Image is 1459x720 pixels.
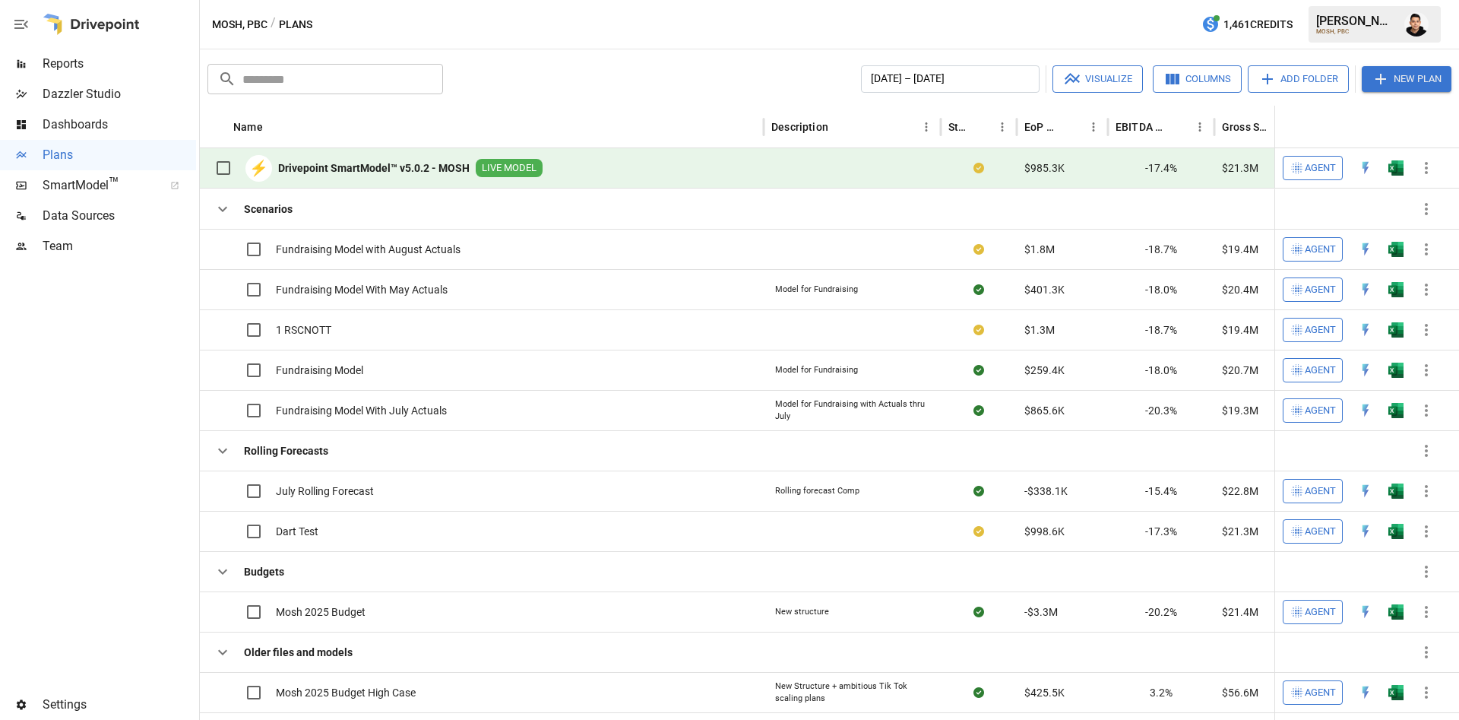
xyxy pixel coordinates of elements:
[244,443,328,458] b: Rolling Forecasts
[1358,363,1373,378] img: quick-edit-flash.b8aec18c.svg
[973,604,984,620] div: Sync complete
[1283,680,1343,705] button: Agent
[1358,242,1373,257] img: quick-edit-flash.b8aec18c.svg
[830,116,851,138] button: Sort
[1404,12,1429,36] div: Francisco Sanchez
[1395,3,1438,46] button: Francisco Sanchez
[973,484,984,499] div: Sync complete
[973,242,984,257] div: Your plan has changes in Excel that are not reflected in the Drivepoint Data Warehouse, select "S...
[1305,604,1336,621] span: Agent
[43,116,196,134] span: Dashboards
[276,403,447,418] span: Fundraising Model With July Actuals
[1388,322,1404,338] img: excel-icon.76473adf.svg
[861,65,1040,93] button: [DATE] – [DATE]
[775,680,929,704] div: New Structure + ambitious Tik Tok scaling plans
[1222,363,1258,378] span: $20.7M
[1145,403,1177,418] span: -20.3%
[476,161,543,176] span: LIVE MODEL
[1388,363,1404,378] div: Open in Excel
[1222,322,1258,338] span: $19.4M
[1305,362,1336,379] span: Agent
[1388,604,1404,620] img: excel-icon.76473adf.svg
[276,685,416,700] span: Mosh 2025 Budget High Case
[1362,66,1451,92] button: New Plan
[1388,604,1404,620] div: Open in Excel
[109,174,119,193] span: ™
[1052,65,1143,93] button: Visualize
[1116,121,1166,133] div: EBITDA Margin
[1388,160,1404,176] img: excel-icon.76473adf.svg
[1222,160,1258,176] span: $21.3M
[1305,523,1336,541] span: Agent
[1222,242,1258,257] span: $19.4M
[43,85,196,103] span: Dazzler Studio
[1024,403,1065,418] span: $865.6K
[1420,116,1442,138] button: Sort
[1388,524,1404,539] img: excel-icon.76473adf.svg
[244,201,293,217] b: Scenarios
[1388,363,1404,378] img: excel-icon.76473adf.svg
[1145,160,1177,176] span: -17.4%
[1305,483,1336,500] span: Agent
[973,685,984,700] div: Sync complete
[1283,479,1343,503] button: Agent
[1305,241,1336,259] span: Agent
[278,160,470,176] b: Drivepoint SmartModel™ v5.0.2 - MOSH
[1358,363,1373,378] div: Open in Quick Edit
[245,155,272,182] div: ⚡
[1388,685,1404,700] div: Open in Excel
[771,121,828,133] div: Description
[775,284,858,296] div: Model for Fundraising
[1223,15,1293,34] span: 1,461 Credits
[43,696,196,714] span: Settings
[1024,363,1065,378] span: $259.4K
[43,55,196,73] span: Reports
[973,403,984,418] div: Sync complete
[1283,600,1343,624] button: Agent
[1388,403,1404,418] div: Open in Excel
[948,121,969,133] div: Status
[1283,358,1343,382] button: Agent
[1358,524,1373,539] img: quick-edit-flash.b8aec18c.svg
[1388,160,1404,176] div: Open in Excel
[1358,282,1373,297] div: Open in Quick Edit
[271,15,276,34] div: /
[43,146,196,164] span: Plans
[775,398,929,422] div: Model for Fundraising with Actuals thru July
[1388,403,1404,418] img: excel-icon.76473adf.svg
[276,282,448,297] span: Fundraising Model With May Actuals
[1145,282,1177,297] span: -18.0%
[1024,242,1055,257] span: $1.8M
[1153,65,1242,93] button: Columns
[1145,524,1177,539] span: -17.3%
[1316,28,1395,35] div: MOSH, PBC
[1358,685,1373,700] img: quick-edit-flash.b8aec18c.svg
[1358,685,1373,700] div: Open in Quick Edit
[1305,160,1336,177] span: Agent
[1388,685,1404,700] img: excel-icon.76473adf.svg
[1222,604,1258,620] span: $21.4M
[1222,524,1258,539] span: $21.3M
[276,524,318,539] span: Dart Test
[1305,281,1336,299] span: Agent
[1305,322,1336,339] span: Agent
[973,282,984,297] div: Sync complete
[276,242,460,257] span: Fundraising Model with August Actuals
[1283,318,1343,342] button: Agent
[1283,278,1343,302] button: Agent
[970,116,992,138] button: Sort
[1388,242,1404,257] div: Open in Excel
[1145,242,1177,257] span: -18.7%
[1388,524,1404,539] div: Open in Excel
[43,237,196,255] span: Team
[1024,282,1065,297] span: $401.3K
[1358,484,1373,499] img: quick-edit-flash.b8aec18c.svg
[1358,403,1373,418] img: quick-edit-flash.b8aec18c.svg
[1024,524,1065,539] span: $998.6K
[775,485,859,497] div: Rolling forecast Comp
[1024,604,1058,620] span: -$3.3M
[1388,484,1404,499] img: excel-icon.76473adf.svg
[1388,282,1404,297] div: Open in Excel
[1283,519,1343,544] button: Agent
[1388,484,1404,499] div: Open in Excel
